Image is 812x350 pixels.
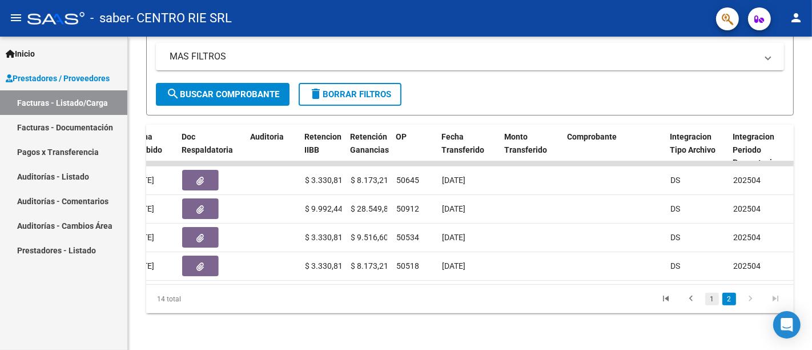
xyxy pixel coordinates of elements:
[567,132,617,141] span: Comprobante
[733,261,761,271] span: 202504
[733,132,781,168] span: Integracion Periodo Presentacion
[733,204,761,213] span: 202504
[166,89,279,100] span: Buscar Comprobante
[500,125,562,175] datatable-header-cell: Monto Transferido
[351,261,388,271] span: $ 8.173,21
[670,204,680,213] span: DS
[680,293,702,305] a: go to previous page
[130,6,232,31] span: - CENTRO RIE SRL
[722,293,736,305] a: 2
[304,132,341,154] span: Retencion IIBB
[166,87,180,101] mat-icon: search
[670,261,680,271] span: DS
[441,132,484,154] span: Fecha Transferido
[733,176,761,185] span: 202504
[130,132,162,154] span: Fecha Recibido
[442,176,465,185] span: [DATE]
[170,50,757,63] mat-panel-title: MAS FILTROS
[655,293,677,305] a: go to first page
[305,204,343,213] span: $ 9.992,44
[396,233,419,242] span: 50534
[442,204,465,213] span: [DATE]
[442,233,465,242] span: [DATE]
[177,125,246,175] datatable-header-cell: Doc Respaldatoria
[309,89,391,100] span: Borrar Filtros
[765,293,786,305] a: go to last page
[90,6,130,31] span: - saber
[6,72,110,85] span: Prestadores / Proveedores
[442,261,465,271] span: [DATE]
[305,233,343,242] span: $ 3.330,81
[6,47,35,60] span: Inicio
[350,132,389,154] span: Retención Ganancias
[156,43,784,70] mat-expansion-panel-header: MAS FILTROS
[504,132,547,154] span: Monto Transferido
[305,176,343,185] span: $ 3.330,81
[396,132,407,141] span: OP
[773,311,801,339] div: Open Intercom Messenger
[704,289,721,309] li: page 1
[733,233,761,242] span: 202504
[670,132,715,154] span: Integracion Tipo Archivo
[705,293,719,305] a: 1
[437,125,500,175] datatable-header-cell: Fecha Transferido
[391,125,437,175] datatable-header-cell: OP
[789,11,803,25] mat-icon: person
[246,125,300,175] datatable-header-cell: Auditoria
[728,125,791,175] datatable-header-cell: Integracion Periodo Presentacion
[351,233,388,242] span: $ 9.516,60
[299,83,401,106] button: Borrar Filtros
[351,204,393,213] span: $ 28.549,82
[562,125,665,175] datatable-header-cell: Comprobante
[670,233,680,242] span: DS
[739,293,761,305] a: go to next page
[126,125,177,175] datatable-header-cell: Fecha Recibido
[9,11,23,25] mat-icon: menu
[345,125,391,175] datatable-header-cell: Retención Ganancias
[665,125,728,175] datatable-header-cell: Integracion Tipo Archivo
[351,176,388,185] span: $ 8.173,21
[250,132,284,141] span: Auditoria
[670,176,680,185] span: DS
[396,204,419,213] span: 50912
[182,132,233,154] span: Doc Respaldatoria
[300,125,345,175] datatable-header-cell: Retencion IIBB
[721,289,738,309] li: page 2
[146,285,274,313] div: 14 total
[305,261,343,271] span: $ 3.330,81
[309,87,323,101] mat-icon: delete
[396,176,419,185] span: 50645
[156,83,290,106] button: Buscar Comprobante
[396,261,419,271] span: 50518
